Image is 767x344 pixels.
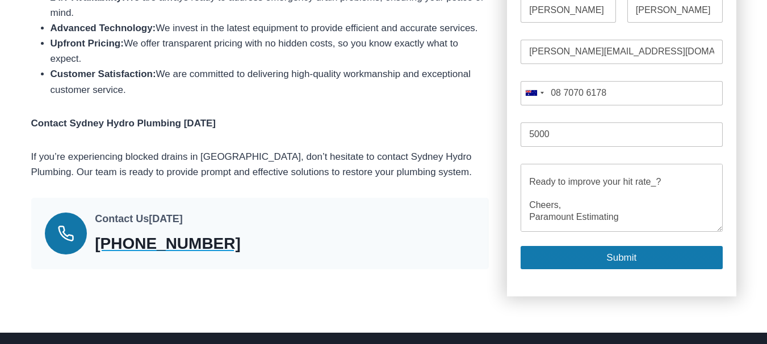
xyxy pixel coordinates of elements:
[521,122,722,147] input: ____
[521,81,722,105] input: Mobile
[31,149,489,180] p: If you’re experiencing blocked drains in [GEOGRAPHIC_DATA], don’t hesitate to contact Sydney Hydr...
[521,81,548,105] button: Selected country
[51,23,156,33] strong: Advanced Technology:
[51,38,124,49] strong: Upfront Pricing:
[51,20,489,36] li: We invest in the latest equipment to provide efficient and accurate services.​
[521,246,722,269] button: Submit
[51,69,156,79] strong: Customer Satisfaction:
[51,66,489,97] li: We are committed to delivering high-quality workmanship and exceptional customer service.​
[31,118,216,129] strong: Contact Sydney Hydro Plumbing [DATE]
[95,213,149,224] a: Contact Us
[95,211,320,227] h6: [DATE]
[51,36,489,66] li: We offer transparent pricing with no hidden costs, so you know exactly what to expect.​
[95,232,320,256] a: [PHONE_NUMBER]
[521,40,722,64] input: Email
